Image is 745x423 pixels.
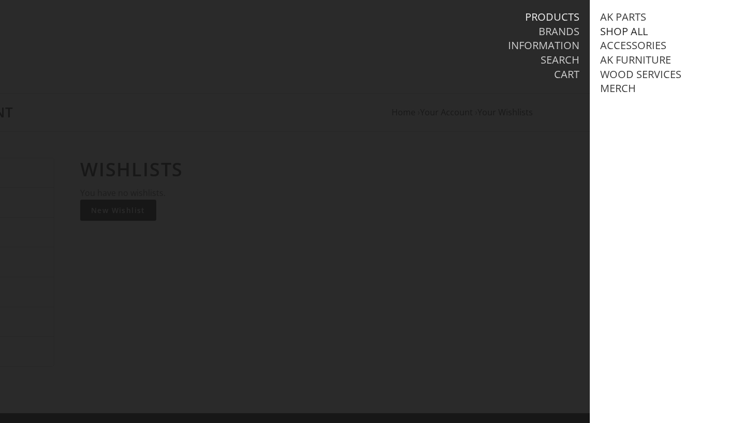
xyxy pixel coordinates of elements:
[600,82,636,95] a: Merch
[539,25,579,38] a: Brands
[600,39,666,52] a: Accessories
[525,10,579,24] a: Products
[541,53,579,67] a: Search
[554,68,579,81] a: Cart
[600,53,671,67] a: AK Furniture
[600,68,681,81] a: Wood Services
[508,39,579,52] a: Information
[600,25,648,38] a: Shop All
[600,10,646,24] a: AK Parts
